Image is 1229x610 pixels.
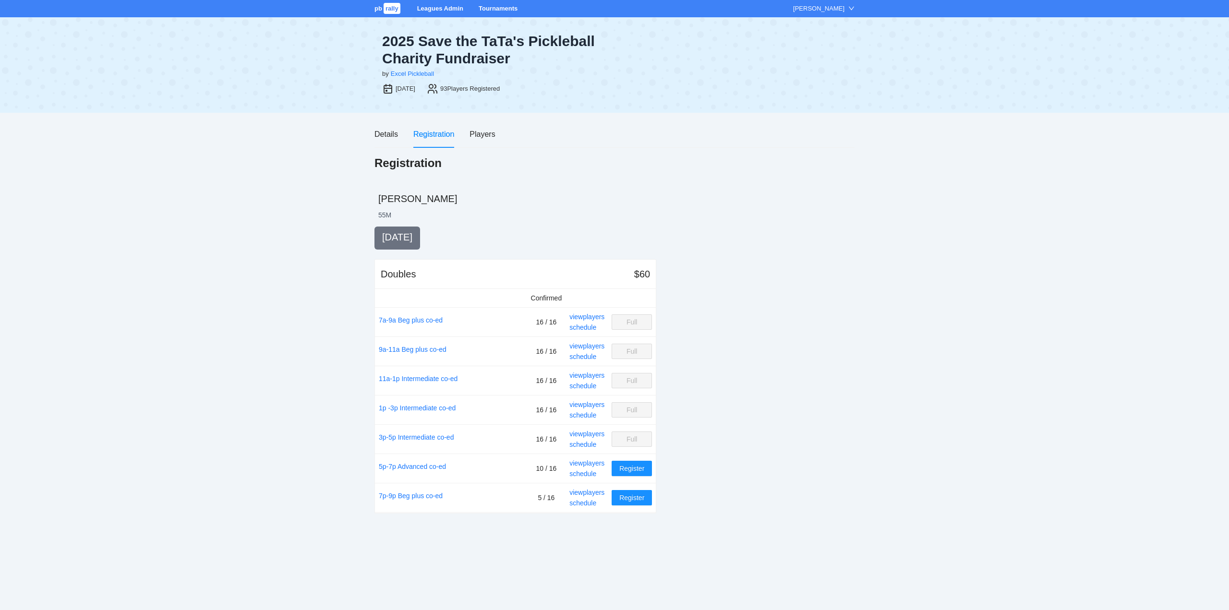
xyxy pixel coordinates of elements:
span: rally [384,3,400,14]
div: by [382,69,389,79]
a: Leagues Admin [417,5,463,12]
button: Register [612,490,652,505]
div: 93 Players Registered [440,84,500,94]
button: Full [612,431,652,447]
a: view players [569,430,604,438]
button: Full [612,402,652,418]
td: 5 / 16 [527,483,566,513]
a: view players [569,313,604,321]
a: schedule [569,353,596,360]
span: pb [374,5,382,12]
span: down [848,5,855,12]
a: 7a-9a Beg plus co-ed [379,315,443,325]
a: Tournaments [479,5,518,12]
a: view players [569,489,604,496]
span: [DATE] [382,232,412,242]
a: pbrally [374,5,402,12]
h1: Registration [374,155,442,171]
a: view players [569,459,604,467]
span: Register [619,492,644,503]
button: Full [612,344,652,359]
a: 3p-5p Intermediate co-ed [379,432,454,443]
div: $60 [634,267,650,281]
div: 2025 Save the TaTa's Pickleball Charity Fundraiser [382,33,607,67]
a: schedule [569,441,596,448]
div: Details [374,128,398,140]
td: 10 / 16 [527,454,566,483]
a: view players [569,401,604,408]
a: schedule [569,499,596,507]
td: 16 / 16 [527,395,566,425]
button: Register [612,461,652,476]
a: schedule [569,470,596,478]
a: 7p-9p Beg plus co-ed [379,490,443,501]
a: Excel Pickleball [391,70,434,77]
div: Players [470,128,495,140]
td: 16 / 16 [527,366,566,395]
button: Full [612,373,652,388]
a: schedule [569,411,596,419]
a: 1p -3p Intermediate co-ed [379,403,456,413]
a: 5p-7p Advanced co-ed [379,461,446,472]
a: view players [569,342,604,350]
div: [DATE] [396,84,415,94]
button: Full [612,314,652,330]
td: 16 / 16 [527,308,566,337]
td: Confirmed [527,289,566,308]
td: 16 / 16 [527,337,566,366]
div: [PERSON_NAME] [793,4,844,13]
h2: [PERSON_NAME] [378,192,855,205]
a: schedule [569,382,596,390]
a: 11a-1p Intermediate co-ed [379,373,458,384]
a: schedule [569,323,596,331]
a: view players [569,371,604,379]
div: Doubles [381,267,416,281]
li: 55 M [378,210,391,220]
td: 16 / 16 [527,425,566,454]
a: 9a-11a Beg plus co-ed [379,344,446,355]
div: Registration [413,128,454,140]
span: Register [619,463,644,474]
